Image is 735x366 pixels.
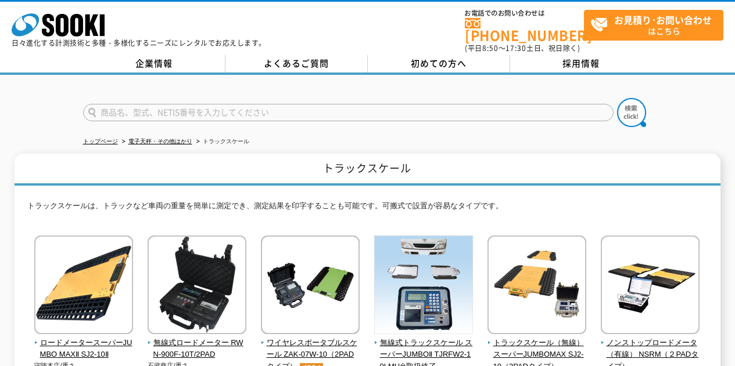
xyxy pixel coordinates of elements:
[487,235,586,337] img: トラックスケール（無線） スーパーJUMBOMAX SJ2-10（2PADタイプ）
[148,235,246,337] img: 無線式ロードメーター RWN-900F-10T/2PAD
[34,326,134,361] a: ロードメータースーパーJUMBO MAXⅡ SJ2-10Ⅱ
[510,55,652,73] a: 採用情報
[148,337,247,361] span: 無線式ロードメーター RWN-900F-10T/2PAD
[411,57,467,70] span: 初めての方へ
[584,10,723,41] a: お見積り･お問い合わせはこちら
[590,10,723,39] span: はこちら
[34,235,133,337] img: ロードメータースーパーJUMBO MAXⅡ SJ2-10Ⅱ
[465,10,584,17] span: お電話でのお問い合わせは
[27,200,707,218] p: トラックスケールは、トラックなど車両の重量を簡単に測定でき、測定結果を印字することも可能です。可搬式で設置が容易なタイプです。
[465,18,584,42] a: [PHONE_NUMBER]
[505,43,526,53] span: 17:30
[194,136,249,148] li: トラックスケール
[34,337,134,361] span: ロードメータースーパーJUMBO MAXⅡ SJ2-10Ⅱ
[601,235,700,337] img: ノンストップロードメータ（有線） NSRM（２PADタイプ）
[261,235,360,337] img: ワイヤレスポータブルスケール ZAK-07W-10（2PADタイプ）
[614,13,712,27] strong: お見積り･お問い合わせ
[368,55,510,73] a: 初めての方へ
[83,138,118,144] a: トップページ
[482,43,499,53] span: 8:50
[617,98,646,127] img: btn_search.png
[83,55,225,73] a: 企業情報
[128,138,192,144] a: 電子天秤・その他はかり
[83,104,614,121] input: 商品名、型式、NETIS番号を入力してください
[465,43,580,53] span: (平日 ～ 土日、祝日除く)
[225,55,368,73] a: よくあるご質問
[12,39,266,46] p: 日々進化する計測技術と多種・多様化するニーズにレンタルでお応えします。
[148,326,247,361] a: 無線式ロードメーター RWN-900F-10T/2PAD
[374,235,473,337] img: 無線式トラックスケール スーパーJUMBOⅡ TJRFW2-10LMU※取扱終了
[15,154,720,186] h1: トラックスケール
